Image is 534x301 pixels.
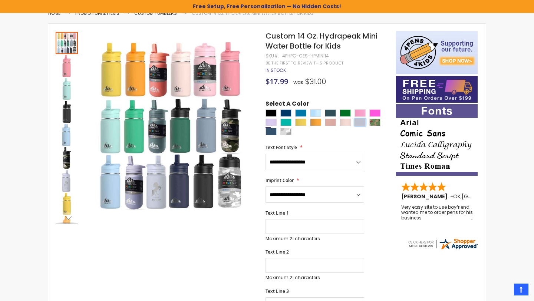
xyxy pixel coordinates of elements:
div: Availability [266,67,286,73]
div: Aqua [295,109,306,117]
img: Custom 14 Oz. Hydrapeak Mini Water Bottle for Kids [56,124,78,146]
span: Text Line 2 [266,249,289,255]
div: Custom 14 Oz. Hydrapeak Mini Water Bottle for Kids [56,31,79,54]
span: Custom 14 Oz. Hydrapeak Mini Water Bottle for Kids [266,31,378,51]
span: Select A Color [266,100,309,110]
div: Custom 14 Oz. Hydrapeak Mini Water Bottle for Kids [56,192,79,215]
div: 4PHPC-CES-HPMINI14 [282,53,329,59]
div: Pink [369,109,380,117]
div: Next [56,212,78,224]
img: Custom 14 Oz. Hydrapeak Mini Water Bottle for Kids [86,42,256,211]
div: Mango Yellow [310,119,321,126]
img: Custom 14 Oz. Hydrapeak Mini Water Bottle for Kids [56,78,78,100]
span: Text Line 1 [266,210,289,216]
img: font-personalization-examples [396,104,478,176]
a: Custom Tumblers [134,10,177,16]
span: Text Line 3 [266,288,289,294]
div: Peach [325,119,336,126]
img: Custom 14 Oz. Hydrapeak Mini Water Bottle for Kids [56,193,78,215]
a: Be the first to review this product [266,60,343,66]
a: Top [514,284,528,295]
span: Text Font Style [266,144,297,150]
p: Maximum 21 characters [266,236,364,242]
div: Storm [266,128,277,135]
div: Custom 14 Oz. Hydrapeak Mini Water Bottle for Kids [56,54,79,77]
div: Camouflage [369,119,380,126]
div: Custom 14 Oz. Hydrapeak Mini Water Bottle for Kids [56,100,79,123]
span: [PERSON_NAME] [401,193,450,200]
div: Bubblegum [355,109,366,117]
div: Lemon Yellow [295,119,306,126]
span: In stock [266,67,286,73]
img: Custom 14 Oz. Hydrapeak Mini Water Bottle for Kids [56,101,78,123]
div: Custom 14 Oz. Hydrapeak Mini Water Bottle for Kids [56,146,79,169]
div: Seashell [340,119,351,126]
img: Custom 14 Oz. Hydrapeak Mini Water Bottle for Kids [56,170,78,192]
span: OK [453,193,461,200]
div: Very easy site to use boyfriend wanted me to order pens for his business [401,205,473,221]
a: Home [48,10,60,16]
strong: SKU [266,53,279,59]
div: Custom 14 Oz. Hydrapeak Mini Water Bottle for Kids [56,77,79,100]
span: $31.00 [305,76,326,87]
div: Custom 14 Oz. Hydrapeak Mini Water Bottle for Kids [56,123,79,146]
img: 4pens 4 kids [396,31,478,74]
div: Forest Green [325,109,336,117]
li: Custom 14 Oz. Hydrapeak Mini Water Bottle for Kids [192,10,314,16]
div: Custom 14 Oz. Hydrapeak Mini Water Bottle for Kids [56,169,79,192]
div: Cloud [310,109,321,117]
div: Iceberg [355,119,366,126]
div: White Camo [280,128,291,135]
div: Black [266,109,277,117]
span: was [293,79,303,86]
img: Custom 14 Oz. Hydrapeak Mini Water Bottle for Kids [56,147,78,169]
div: Green [340,109,351,117]
img: 4pens.com widget logo [407,237,478,251]
span: Imprint Color [266,177,294,183]
span: $17.99 [266,76,288,86]
div: Orchid [266,119,277,126]
div: Navy Blue [280,109,291,117]
img: Free shipping on orders over $199 [396,76,478,103]
a: Promotional Items [75,10,119,16]
span: - , [450,193,516,200]
img: Custom 14 Oz. Hydrapeak Mini Water Bottle for Kids [56,55,78,77]
div: Teal [280,119,291,126]
span: [GEOGRAPHIC_DATA] [462,193,516,200]
a: 4pens.com certificate URL [407,246,478,252]
p: Maximum 21 characters [266,275,364,281]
